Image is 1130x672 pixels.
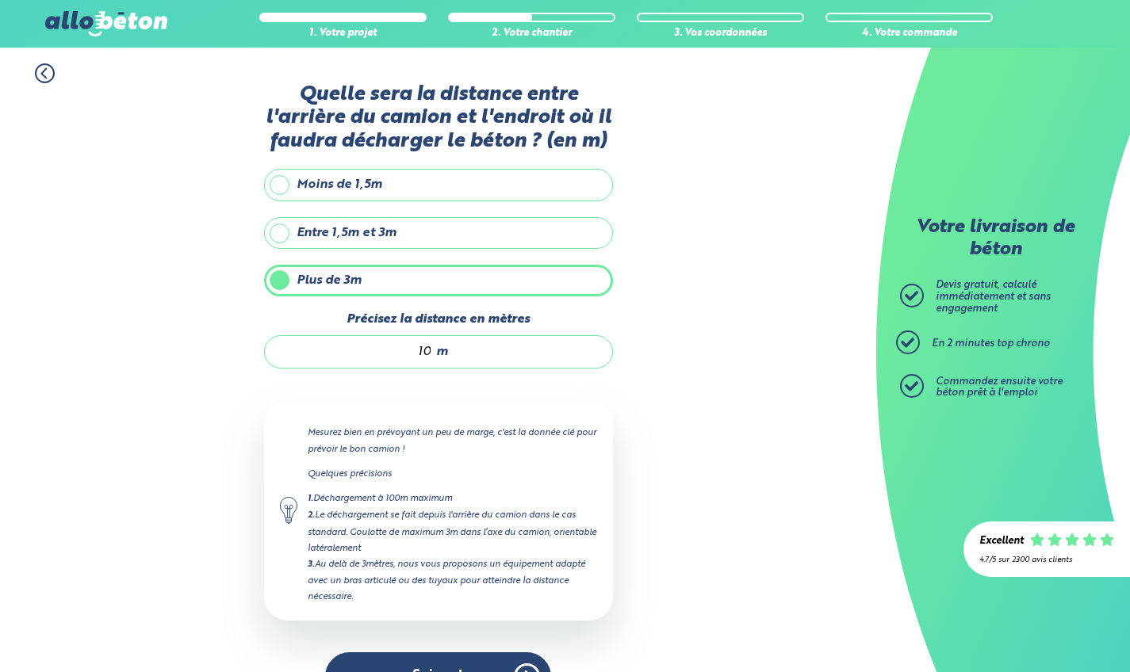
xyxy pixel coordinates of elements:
[308,560,315,569] strong: 3.
[436,345,448,359] span: m
[259,28,427,40] div: 1. Votre projet
[936,280,1051,313] span: Devis gratuit, calculé immédiatement et sans engagement
[904,217,1086,261] p: Votre livraison de béton
[308,556,597,605] div: Au delà de 3mètres, nous vous proposons un équipement adapté avec un bras articulé ou des tuyaux ...
[281,344,432,360] input: 0
[308,466,597,482] p: Quelques précisions
[979,536,1024,548] div: Excellent
[264,312,613,326] label: Précisez la distance en mètres
[264,217,613,249] label: Entre 1,5m et 3m
[308,491,597,507] div: Déchargement à 100m maximum
[936,376,1063,399] span: Commandez ensuite votre béton prêt à l'emploi
[979,556,1114,564] div: 4.7/5 sur 2300 avis clients
[308,494,313,503] strong: 1.
[637,28,804,40] div: 3. Vos coordonnées
[264,83,613,153] label: Quelle sera la distance entre l'arrière du camion et l'endroit où il faudra décharger le béton ? ...
[308,425,597,456] p: Mesurez bien en prévoyant un peu de marge, c'est la donnée clé pour prévoir le bon camion !
[932,338,1050,349] span: En 2 minutes top chrono
[264,265,613,296] label: Plus de 3m
[308,507,597,556] div: Le déchargement se fait depuis l'arrière du camion dans le cas standard. Goulotte de maximum 3m d...
[45,11,167,36] img: allobéton
[989,610,1113,655] iframe: Help widget launcher
[448,28,615,40] div: 2. Votre chantier
[264,169,613,200] label: Moins de 1,5m
[825,28,993,40] div: 4. Votre commande
[308,511,315,520] strong: 2.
